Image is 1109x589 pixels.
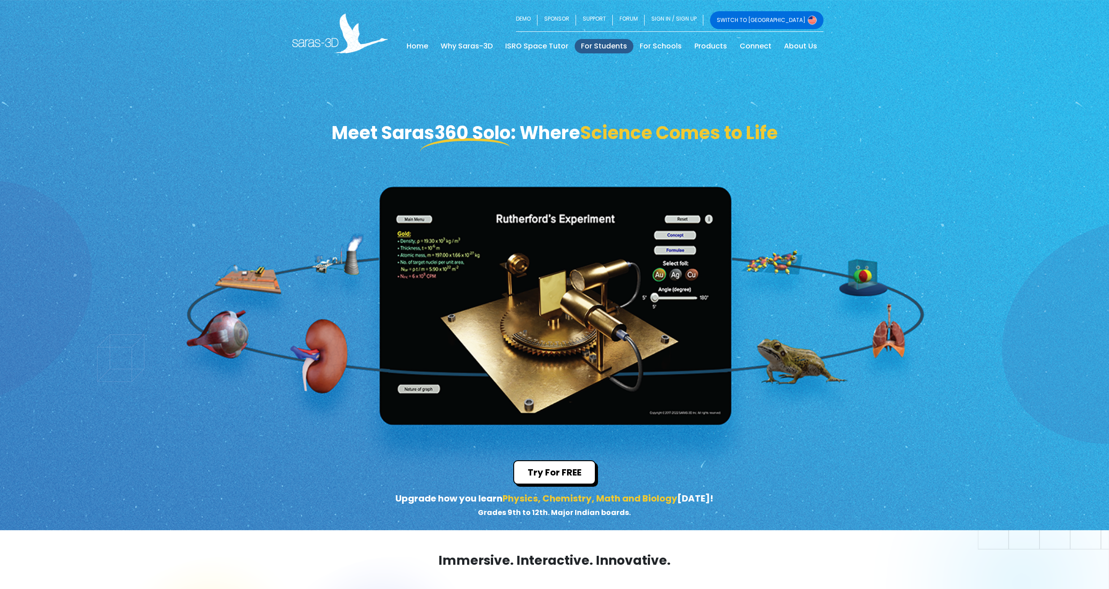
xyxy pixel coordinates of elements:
[633,39,688,53] a: For Schools
[400,39,434,53] a: Home
[808,16,817,25] img: Switch to USA
[230,492,879,519] p: Upgrade how you learn [DATE]!
[645,11,703,29] a: SIGN IN / SIGN UP
[537,11,576,29] a: SPONSOR
[778,39,823,53] a: About Us
[434,39,499,53] a: Why Saras-3D
[733,39,778,53] a: Connect
[513,460,596,484] button: Try For FREE
[613,11,645,29] a: FORUM
[503,492,677,505] span: Physics, Chemistry, Math and Biology
[580,120,778,145] span: Science Comes to Life
[688,39,733,53] a: Products
[576,11,613,29] a: SUPPORT
[710,11,823,29] a: SWITCH TO [GEOGRAPHIC_DATA]
[427,553,682,569] h3: Immersive. Interactive. Innovative.
[499,39,575,53] a: ISRO Space Tutor
[478,507,631,518] small: Grades 9th to 12th. Major Indian boards.
[286,122,823,144] h1: Meet Saras360 Solo: Where
[292,13,388,53] img: Saras 3D
[575,39,633,53] a: For Students
[516,11,537,29] a: DEMO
